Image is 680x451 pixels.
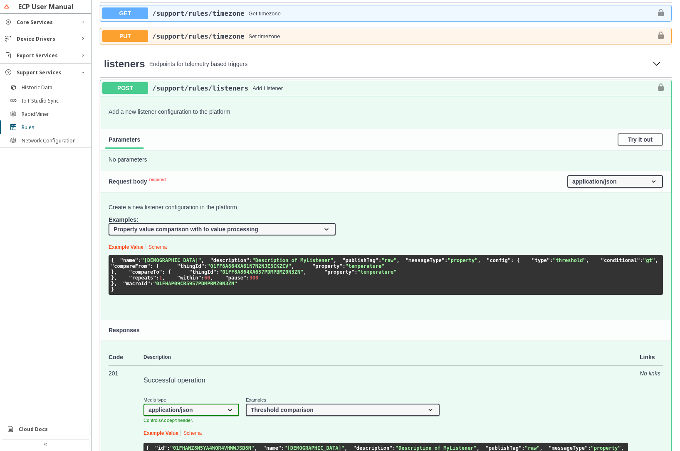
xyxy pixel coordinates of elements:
[159,275,162,281] span: 1
[312,263,342,269] span: "property"
[102,30,148,42] span: PUT
[246,397,440,402] small: Examples
[540,445,543,451] span: ,
[153,281,237,287] span: "01FHAP09CB5957PDMPBMZ0N3ZN"
[109,327,663,333] h4: Responses
[621,445,624,451] span: ,
[601,257,640,263] span: "conditional"
[588,445,591,451] span: :
[448,257,477,263] span: "property"
[120,257,138,263] span: "name"
[152,32,245,40] a: ​/support​/rules​/timezone
[249,257,252,263] span: :
[111,257,670,292] code: }, }, }, }
[334,257,336,263] span: ,
[129,275,156,281] span: "repeats"
[263,445,281,451] span: "name"
[591,445,621,451] span: "property"
[207,263,291,269] span: "01FF8A864XA61N7N2NJE3CKZCV"
[487,257,511,263] span: "config"
[511,257,520,263] span: : {
[249,275,258,281] span: 300
[104,58,145,70] a: listeners
[252,257,334,263] span: "Description of MyListener"
[143,349,628,366] td: Description
[148,244,167,250] a: Schema
[225,275,247,281] span: "pause"
[478,257,481,263] span: ,
[167,445,170,451] span: :
[102,82,148,94] span: POST
[342,257,378,263] span: "publishTag"
[477,445,480,451] span: ,
[109,204,663,211] p: Create a new listener configuration in the platform
[553,257,586,263] span: "threshold"
[358,269,397,275] span: "temperature"
[161,418,178,423] code: Accept
[177,275,201,281] span: "within"
[201,275,204,281] span: :
[643,257,655,263] span: "gt"
[109,136,140,143] span: Parameters
[152,10,245,17] a: ​/support​/rules​/timezone
[393,445,396,451] span: :
[522,445,524,451] span: :
[129,269,162,275] span: "compareTo"
[143,418,193,423] small: Controls header.
[549,445,588,451] span: "messageType"
[210,257,249,263] span: "description"
[640,257,643,263] span: :
[152,84,248,92] a: ​/support​/rules​/listeners
[150,281,153,287] span: :
[303,269,306,275] span: ,
[354,445,393,451] span: "description"
[344,445,347,451] span: ,
[342,263,345,269] span: :
[650,58,663,71] button: Collapse operation
[524,445,539,451] span: "raw"
[146,445,149,451] span: {
[249,33,653,39] div: Set timezone
[254,445,257,451] span: ,
[396,257,399,263] span: ,
[246,275,249,281] span: :
[201,257,204,263] span: ,
[143,397,239,402] small: Media type
[486,445,522,451] span: "publishTag"
[292,263,294,269] span: ,
[150,263,159,269] span: : {
[284,445,344,451] span: "[DEMOGRAPHIC_DATA]"
[586,257,589,263] span: ,
[204,263,207,269] span: :
[138,257,141,263] span: :
[204,275,210,281] span: 60
[141,257,201,263] span: "[DEMOGRAPHIC_DATA]"
[104,58,145,69] span: listeners
[170,445,254,451] span: "01FHANZ8N5YA4WQR4VHWWJSB8N"
[109,349,143,366] td: Code
[354,269,357,275] span: :
[640,370,660,377] i: No links
[111,257,114,263] span: {
[155,445,167,451] span: "id"
[109,108,663,115] p: Add a new listener configuration to the platform
[109,244,143,250] a: Example Value
[216,269,219,275] span: :
[219,269,303,275] span: "01FF8A864XA657PDMPBMZ0N3ZN"
[324,269,354,275] span: "property"
[653,8,669,18] button: authorization button unlocked
[210,275,213,281] span: ,
[249,10,653,17] div: Get timezone
[396,445,477,451] span: "Description of MyListener"
[156,275,159,281] span: :
[162,269,171,275] span: : {
[109,216,138,223] span: Examples:
[252,85,653,91] div: Add Listener
[149,61,646,67] p: Endpoints for telemetry based triggers
[123,281,150,287] span: "macroId"
[109,178,567,185] h4: Request body
[183,430,202,436] a: Schema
